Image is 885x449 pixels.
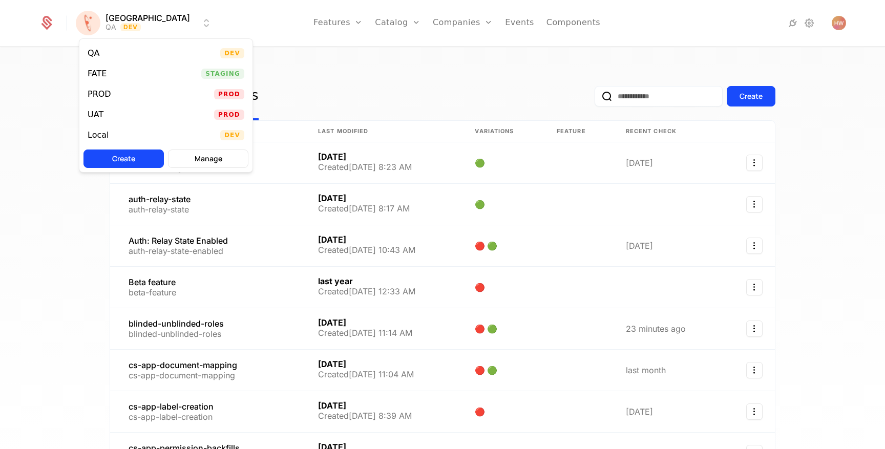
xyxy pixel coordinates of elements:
button: Select action [746,238,763,254]
span: Prod [214,89,244,99]
span: Prod [214,110,244,120]
div: Local [88,131,109,139]
button: Select action [746,320,763,337]
button: Select action [746,362,763,378]
button: Select action [746,155,763,171]
button: Select action [746,196,763,212]
div: PROD [88,90,111,98]
div: UAT [88,111,103,119]
div: FATE [88,70,107,78]
button: Select action [746,403,763,420]
span: Staging [201,69,244,79]
span: Dev [220,130,244,140]
div: QA [88,49,100,57]
button: Select action [746,279,763,295]
div: Select environment [79,38,253,173]
button: Create [83,149,164,168]
span: Dev [220,48,244,58]
button: Manage [168,149,248,168]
